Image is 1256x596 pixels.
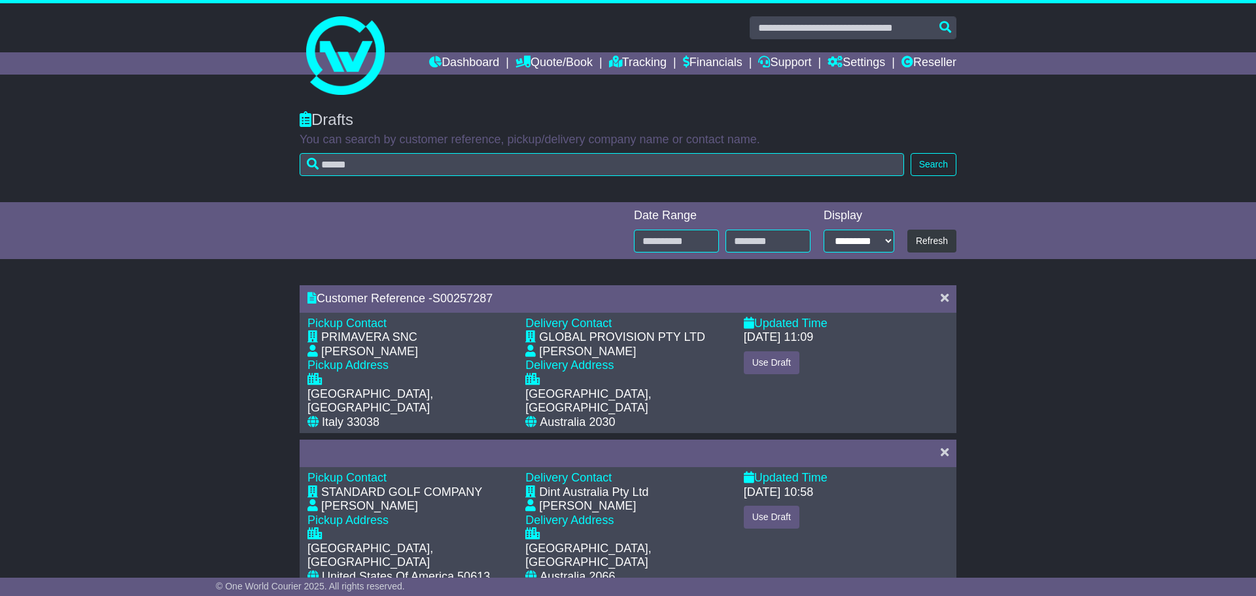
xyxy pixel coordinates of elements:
div: [DATE] 11:09 [744,330,814,345]
div: [PERSON_NAME] [321,345,418,359]
div: [GEOGRAPHIC_DATA], [GEOGRAPHIC_DATA] [525,542,730,570]
div: [PERSON_NAME] [539,499,636,514]
a: Support [758,52,811,75]
span: Pickup Address [307,514,389,527]
div: Dint Australia Pty Ltd [539,485,648,500]
span: © One World Courier 2025. All rights reserved. [216,581,405,591]
span: Pickup Contact [307,471,387,484]
span: S00257287 [432,292,493,305]
a: Quote/Book [515,52,593,75]
div: GLOBAL PROVISION PTY LTD [539,330,705,345]
a: Dashboard [429,52,499,75]
button: Use Draft [744,506,799,529]
div: STANDARD GOLF COMPANY [321,485,482,500]
div: Date Range [634,209,811,223]
div: [GEOGRAPHIC_DATA], [GEOGRAPHIC_DATA] [525,387,730,415]
div: Display [824,209,894,223]
span: Pickup Address [307,359,389,372]
p: You can search by customer reference, pickup/delivery company name or contact name. [300,133,956,147]
span: Delivery Contact [525,317,612,330]
span: Delivery Contact [525,471,612,484]
a: Financials [683,52,742,75]
a: Tracking [609,52,667,75]
div: Drafts [300,111,956,130]
button: Search [911,153,956,176]
div: Updated Time [744,317,949,331]
div: Australia 2030 [540,415,615,430]
div: [PERSON_NAME] [539,345,636,359]
div: [GEOGRAPHIC_DATA], [GEOGRAPHIC_DATA] [307,542,512,570]
a: Settings [828,52,885,75]
div: [PERSON_NAME] [321,499,418,514]
span: Pickup Contact [307,317,387,330]
div: [DATE] 10:58 [744,485,814,500]
div: United States Of America 50613 [322,570,490,584]
span: Delivery Address [525,514,614,527]
div: Australia 2066 [540,570,615,584]
button: Refresh [907,230,956,253]
div: Italy 33038 [322,415,379,430]
div: PRIMAVERA SNC [321,330,417,345]
div: Customer Reference - [307,292,928,306]
span: Delivery Address [525,359,614,372]
div: [GEOGRAPHIC_DATA], [GEOGRAPHIC_DATA] [307,387,512,415]
button: Use Draft [744,351,799,374]
a: Reseller [901,52,956,75]
div: Updated Time [744,471,949,485]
